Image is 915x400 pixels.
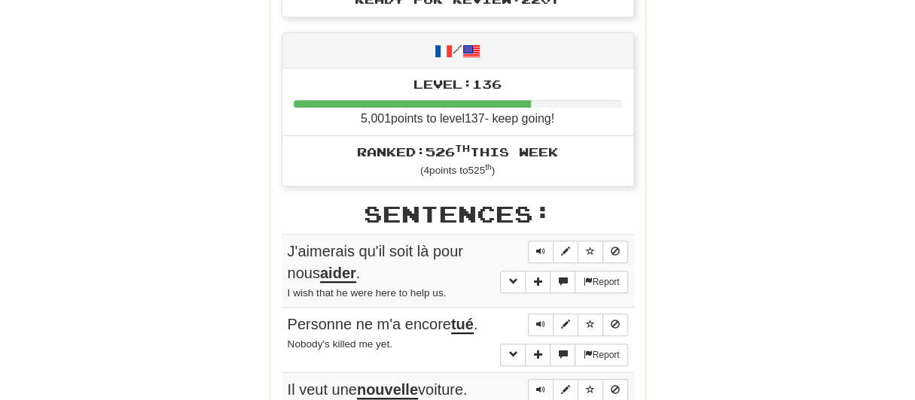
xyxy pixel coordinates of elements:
small: I wish that he were here to help us. [288,287,447,298]
small: ( 4 points to 525 ) [420,165,495,176]
span: Personne ne m'a encore . [288,316,478,334]
div: Sentence controls [528,314,628,336]
button: Report [575,344,627,366]
span: J'aimerais qu'il soit là pour nous . [288,243,463,283]
u: tué [451,316,474,334]
sup: th [485,163,492,171]
button: Report [575,271,627,293]
span: Il veut une voiture. [288,381,468,399]
u: aider [320,265,356,283]
button: Toggle ignore [602,241,628,263]
button: Toggle grammar [500,344,526,366]
button: Toggle favorite [578,241,603,263]
u: nouvelle [357,381,418,399]
li: 5,001 points to level 137 - keep going! [282,68,633,136]
button: Toggle grammar [500,271,526,293]
span: Level: 136 [413,77,502,91]
button: Edit sentence [553,314,578,336]
button: Play sentence audio [528,314,554,336]
sup: th [455,143,470,153]
button: Add sentence to collection [525,271,551,293]
button: Play sentence audio [528,241,554,263]
div: / [282,33,633,68]
div: Sentence controls [528,241,628,263]
h2: Sentences: [282,202,634,226]
div: More sentence controls [500,344,627,366]
small: Nobody's killed me yet. [288,338,392,350]
div: More sentence controls [500,271,627,293]
span: Ranked: 526 this week [357,144,558,159]
button: Toggle favorite [578,314,603,336]
button: Edit sentence [553,241,578,263]
button: Add sentence to collection [525,344,551,366]
button: Toggle ignore [602,314,628,336]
